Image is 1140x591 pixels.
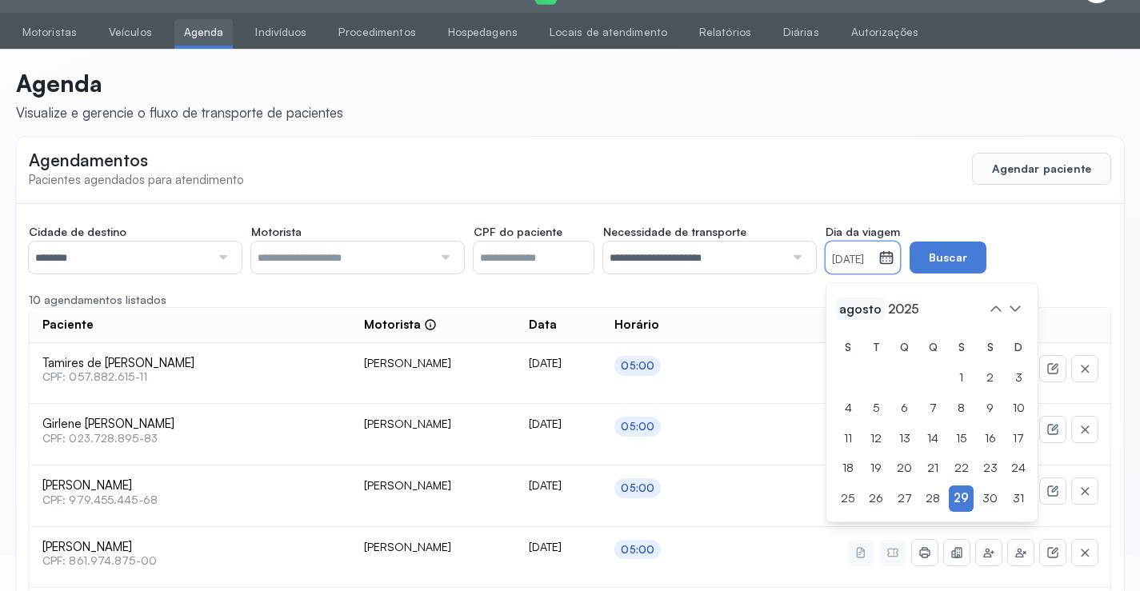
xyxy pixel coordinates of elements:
[949,425,974,452] div: 15
[1006,334,1030,361] div: D
[978,425,1002,452] div: 16
[921,425,945,452] div: 14
[42,540,338,555] span: [PERSON_NAME]
[892,425,917,452] div: 13
[921,455,945,481] div: 21
[621,359,654,373] div: 05:00
[949,485,974,512] div: 29
[836,455,860,481] div: 18
[251,225,302,239] span: Motorista
[529,417,589,431] div: [DATE]
[978,485,1002,512] div: 30
[864,395,888,421] div: 5
[836,395,860,421] div: 4
[921,485,945,512] div: 28
[42,370,338,384] span: CPF: 057.882.615-11
[972,153,1111,185] button: Agendar paciente
[42,554,338,568] span: CPF: 861.974.875-00
[892,334,917,361] div: Q
[621,481,654,495] div: 05:00
[774,19,829,46] a: Diárias
[13,19,86,46] a: Motoristas
[826,225,900,239] span: Dia da viagem
[836,425,860,452] div: 11
[690,19,761,46] a: Relatórios
[16,69,343,98] p: Agenda
[1006,395,1030,421] div: 10
[978,395,1002,421] div: 9
[949,455,974,481] div: 22
[864,485,888,512] div: 26
[842,19,928,46] a: Autorizações
[364,356,504,370] div: [PERSON_NAME]
[910,242,986,274] button: Buscar
[29,172,244,187] span: Pacientes agendados para atendimento
[921,334,945,361] div: Q
[42,317,94,333] span: Paciente
[1006,455,1030,481] div: 24
[949,395,974,421] div: 8
[438,19,527,46] a: Hospedagens
[1006,425,1030,452] div: 17
[892,395,917,421] div: 6
[29,293,1111,307] div: 10 agendamentos listados
[540,19,677,46] a: Locais de atendimento
[949,334,974,361] div: S
[614,317,659,333] span: Horário
[42,478,338,493] span: [PERSON_NAME]
[864,334,888,361] div: T
[832,252,872,268] small: [DATE]
[364,317,437,333] div: Motorista
[529,540,589,554] div: [DATE]
[364,478,504,493] div: [PERSON_NAME]
[42,493,338,507] span: CPF: 979.455.445-68
[529,478,589,493] div: [DATE]
[949,365,974,391] div: 1
[978,455,1002,481] div: 23
[474,225,562,239] span: CPF do paciente
[42,417,338,432] span: Girlene [PERSON_NAME]
[329,19,425,46] a: Procedimentos
[892,455,917,481] div: 20
[621,543,654,557] div: 05:00
[364,540,504,554] div: [PERSON_NAME]
[174,19,234,46] a: Agenda
[836,485,860,512] div: 25
[529,317,557,333] span: Data
[978,334,1002,361] div: S
[42,432,338,445] span: CPF: 023.728.895-83
[885,297,922,320] span: 2025
[29,225,126,239] span: Cidade de destino
[603,225,746,239] span: Necessidade de transporte
[978,365,1002,391] div: 2
[529,356,589,370] div: [DATE]
[42,356,338,371] span: Tamires de [PERSON_NAME]
[246,19,316,46] a: Indivíduos
[621,420,654,433] div: 05:00
[892,485,917,512] div: 27
[864,455,888,481] div: 19
[864,425,888,452] div: 12
[836,297,885,320] span: agosto
[99,19,162,46] a: Veículos
[836,334,860,361] div: S
[16,104,343,121] div: Visualize e gerencie o fluxo de transporte de pacientes
[1006,365,1030,391] div: 3
[921,395,945,421] div: 7
[364,417,504,431] div: [PERSON_NAME]
[29,150,148,170] span: Agendamentos
[1006,485,1030,512] div: 31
